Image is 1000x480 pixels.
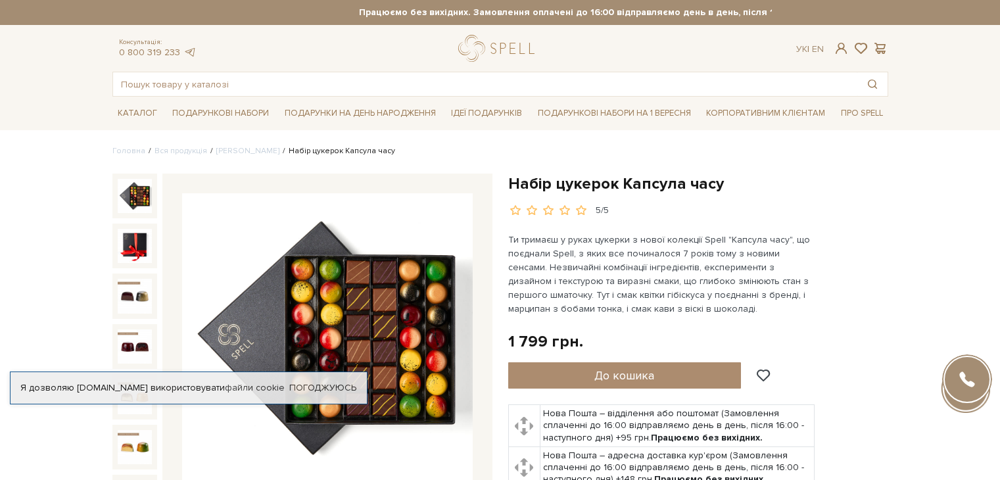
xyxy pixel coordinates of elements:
[836,103,888,124] span: Про Spell
[118,430,152,464] img: Набір цукерок Капсула часу
[119,38,197,47] span: Консультація:
[807,43,809,55] span: |
[183,47,197,58] a: telegram
[289,382,356,394] a: Погоджуюсь
[508,174,888,194] h1: Набір цукерок Капсула часу
[508,362,742,389] button: До кошика
[279,103,441,124] span: Подарунки на День народження
[118,179,152,213] img: Набір цукерок Капсула часу
[118,279,152,313] img: Набір цукерок Капсула часу
[533,102,696,124] a: Подарункові набори на 1 Вересня
[812,43,824,55] a: En
[594,368,654,383] span: До кошика
[118,229,152,263] img: Набір цукерок Капсула часу
[11,382,367,394] div: Я дозволяю [DOMAIN_NAME] використовувати
[796,43,824,55] div: Ук
[118,329,152,364] img: Набір цукерок Капсула часу
[857,72,888,96] button: Пошук товару у каталозі
[508,331,583,352] div: 1 799 грн.
[701,102,830,124] a: Корпоративним клієнтам
[508,233,817,316] p: Ти тримаєш у руках цукерки з нової колекції Spell "Капсула часу", що поєднали Spell, з яких все п...
[446,103,527,124] span: Ідеї подарунків
[279,145,395,157] li: Набір цукерок Капсула часу
[540,405,814,447] td: Нова Пошта – відділення або поштомат (Замовлення сплаченні до 16:00 відправляємо день в день, піс...
[596,204,609,217] div: 5/5
[458,35,540,62] a: logo
[225,382,285,393] a: файли cookie
[155,146,207,156] a: Вся продукція
[113,72,857,96] input: Пошук товару у каталозі
[119,47,180,58] a: 0 800 319 233
[651,432,763,443] b: Працюємо без вихідних.
[112,103,162,124] span: Каталог
[216,146,279,156] a: [PERSON_NAME]
[167,103,274,124] span: Подарункові набори
[112,146,145,156] a: Головна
